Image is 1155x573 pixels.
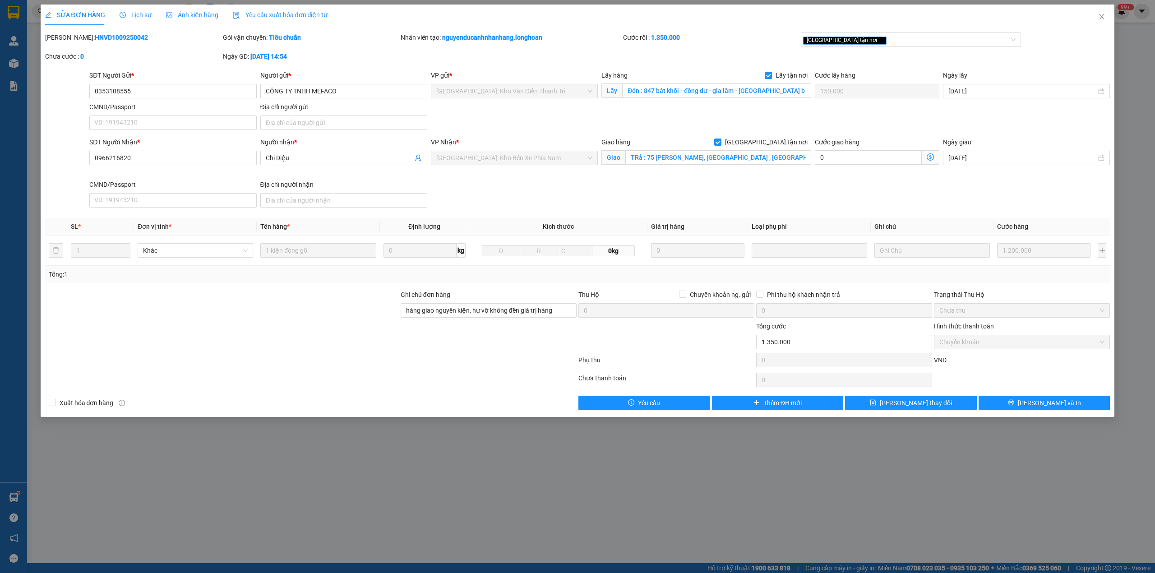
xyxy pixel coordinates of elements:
span: Lấy hàng [601,72,628,79]
button: Close [1089,5,1114,30]
div: Trạng thái Thu Hộ [934,290,1110,300]
input: Ghi chú đơn hàng [401,303,577,318]
span: VND [934,356,947,364]
span: Hà Nội: Kho Văn Điển Thanh Trì [436,84,592,98]
input: Cước lấy hàng [815,84,939,98]
div: CMND/Passport [89,180,256,189]
span: info-circle [119,400,125,406]
span: Chuyển khoản ng. gửi [686,290,754,300]
div: Người gửi [260,70,427,80]
button: plus [1098,243,1106,258]
span: Thêm ĐH mới [763,398,802,408]
span: Đơn vị tính [138,223,171,230]
div: Địa chỉ người gửi [260,102,427,112]
div: [PERSON_NAME]: [45,32,221,42]
button: save[PERSON_NAME] thay đổi [845,396,977,410]
span: [GEOGRAPHIC_DATA] tận nơi [803,37,887,45]
button: exclamation-circleYêu cầu [578,396,710,410]
label: Ngày giao [943,139,971,146]
span: Khác [143,244,248,257]
input: Địa chỉ của người gửi [260,116,427,130]
span: Phí thu hộ khách nhận trả [763,290,844,300]
span: Cước hàng [997,223,1028,230]
span: Định lượng [408,223,440,230]
div: CMND/Passport [89,102,256,112]
span: Thu Hộ [578,291,599,298]
span: Giao [601,150,625,165]
input: Ghi Chú [874,243,990,258]
span: printer [1008,399,1014,407]
label: Cước lấy hàng [815,72,855,79]
span: user-add [415,154,422,162]
span: [GEOGRAPHIC_DATA] tận nơi [721,137,811,147]
span: kg [457,243,466,258]
div: Người nhận [260,137,427,147]
span: VP Nhận [431,139,456,146]
th: Ghi chú [871,218,993,236]
div: Chưa thanh toán [577,373,755,389]
input: Giao tận nơi [625,150,811,165]
input: VD: Bàn, Ghế [260,243,376,258]
span: Lịch sử [120,11,152,18]
b: 0 [80,53,84,60]
span: Giao hàng [601,139,630,146]
input: 0 [651,243,744,258]
span: Lấy tận nơi [772,70,811,80]
div: Ngày GD: [223,51,399,61]
span: Chuyển khoản [939,335,1104,349]
input: 0 [997,243,1090,258]
span: save [870,399,876,407]
span: Xuất hóa đơn hàng [56,398,117,408]
span: SL [71,223,78,230]
input: R [520,245,558,256]
label: Hình thức thanh toán [934,323,994,330]
span: Yêu cầu [638,398,660,408]
span: Nha Trang: Kho Bến Xe Phía Nam [436,151,592,165]
input: Lấy tận nơi [622,83,811,98]
span: dollar-circle [927,153,934,161]
span: close [1098,13,1105,20]
div: Nhân viên tạo: [401,32,621,42]
span: Tổng cước [756,323,786,330]
label: Cước giao hàng [815,139,859,146]
input: Địa chỉ của người nhận [260,193,427,208]
input: C [558,245,592,256]
div: Tổng: 1 [49,269,445,279]
span: 0kg [592,245,635,256]
span: Ảnh kiện hàng [166,11,218,18]
label: Ghi chú đơn hàng [401,291,450,298]
button: delete [49,243,63,258]
div: SĐT Người Gửi [89,70,256,80]
span: exclamation-circle [628,399,634,407]
div: Địa chỉ người nhận [260,180,427,189]
div: VP gửi [431,70,598,80]
div: Gói vận chuyển: [223,32,399,42]
span: plus [753,399,760,407]
span: Giá trị hàng [651,223,684,230]
input: Ngày giao [948,153,1096,163]
input: D [482,245,520,256]
span: picture [166,12,172,18]
input: Cước giao hàng [815,150,922,165]
input: Ngày lấy [948,86,1096,96]
div: Chưa cước : [45,51,221,61]
div: Cước rồi : [623,32,799,42]
img: icon [233,12,240,19]
span: Kích thước [543,223,574,230]
span: SỬA ĐƠN HÀNG [45,11,105,18]
label: Ngày lấy [943,72,967,79]
span: Chưa thu [939,304,1104,317]
span: clock-circle [120,12,126,18]
b: 1.350.000 [651,34,680,41]
button: printer[PERSON_NAME] và In [979,396,1110,410]
span: edit [45,12,51,18]
b: nguyenducanhnhanhang.longhoan [442,34,542,41]
button: plusThêm ĐH mới [712,396,844,410]
th: Loại phụ phí [748,218,871,236]
b: Tiêu chuẩn [269,34,301,41]
b: [DATE] 14:54 [250,53,287,60]
span: Tên hàng [260,223,290,230]
span: close [878,38,883,42]
b: HNVD1009250042 [95,34,148,41]
div: Phụ thu [577,355,755,371]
